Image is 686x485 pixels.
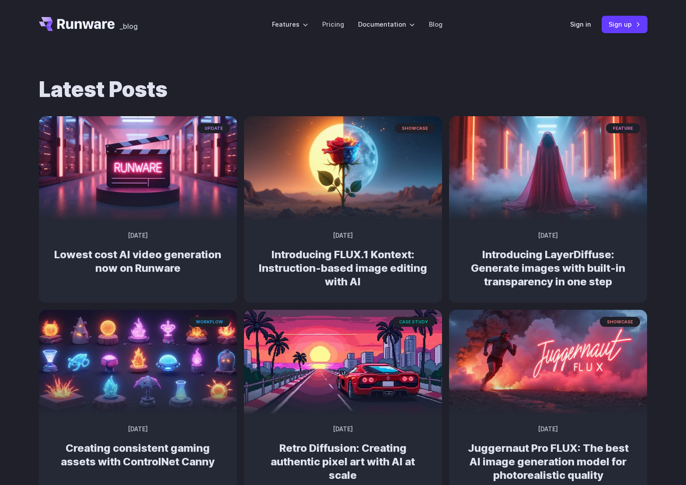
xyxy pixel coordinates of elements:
time: [DATE] [538,425,558,434]
span: update [198,123,230,133]
img: a red sports car on a futuristic highway with a sunset and city skyline in the background, styled... [244,310,442,415]
img: Neon-lit movie clapperboard with the word 'RUNWARE' in a futuristic server room [39,116,237,221]
h2: Creating consistent gaming assets with ControlNet Canny [53,441,223,468]
a: Pricing [322,19,344,29]
span: _blog [120,23,138,30]
time: [DATE] [128,231,148,241]
span: showcase [395,123,435,133]
a: Blog [429,19,442,29]
h1: Latest Posts [39,77,648,102]
label: Documentation [358,19,415,29]
h2: Introducing FLUX.1 Kontext: Instruction-based image editing with AI [258,248,428,289]
h2: Retro Diffusion: Creating authentic pixel art with AI at scale [258,441,428,482]
a: An array of glowing, stylized elemental orbs and flames in various containers and stands, depicte... [39,408,237,483]
span: showcase [600,317,640,327]
a: Sign up [602,16,648,33]
h2: Juggernaut Pro FLUX: The best AI image generation model for photorealistic quality [463,441,633,482]
img: A cloaked figure made entirely of bending light and heat distortion, slightly warping the scene b... [449,116,647,221]
img: Surreal rose in a desert landscape, split between day and night with the sun and moon aligned beh... [244,116,442,221]
time: [DATE] [333,231,353,241]
a: _blog [120,17,138,31]
h2: Introducing LayerDiffuse: Generate images with built-in transparency in one step [463,248,633,289]
time: [DATE] [333,425,353,434]
a: Surreal rose in a desert landscape, split between day and night with the sun and moon aligned beh... [244,214,442,303]
span: workflow [189,317,230,327]
a: A cloaked figure made entirely of bending light and heat distortion, slightly warping the scene b... [449,214,647,303]
label: Features [272,19,308,29]
span: case study [392,317,435,327]
a: Sign in [570,19,591,29]
img: An array of glowing, stylized elemental orbs and flames in various containers and stands, depicte... [39,310,237,415]
span: feature [606,123,640,133]
img: creative ad image of powerful runner leaving a trail of pink smoke and sparks, speed, lights floa... [449,310,647,415]
a: Neon-lit movie clapperboard with the word 'RUNWARE' in a futuristic server room update [DATE] Low... [39,214,237,289]
time: [DATE] [128,425,148,434]
h2: Lowest cost AI video generation now on Runware [53,248,223,275]
time: [DATE] [538,231,558,241]
a: Go to / [39,17,115,31]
